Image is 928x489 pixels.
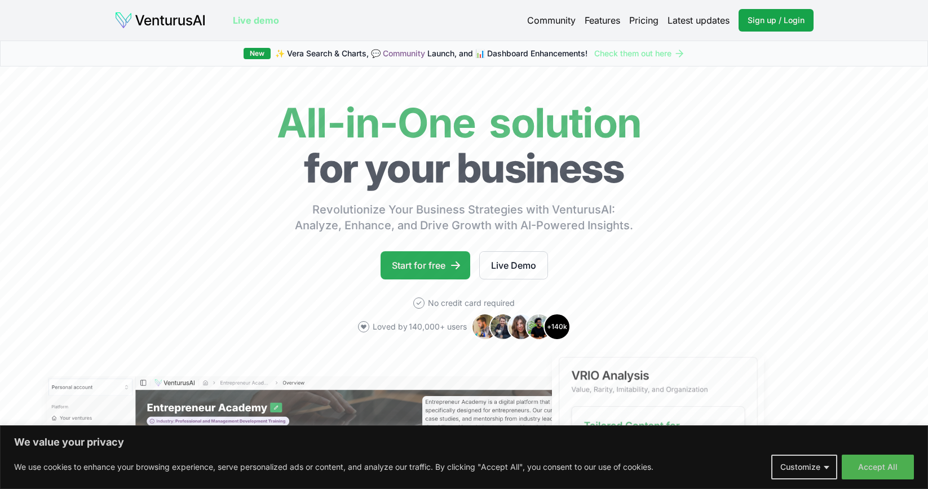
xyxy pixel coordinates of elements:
[507,313,534,340] img: Avatar 3
[275,48,587,59] span: ✨ Vera Search & Charts, 💬 Launch, and 📊 Dashboard Enhancements!
[527,14,576,27] a: Community
[842,455,914,479] button: Accept All
[525,313,553,340] img: Avatar 4
[739,9,814,32] a: Sign up / Login
[14,435,914,449] p: We value your privacy
[489,313,516,340] img: Avatar 2
[471,313,498,340] img: Avatar 1
[244,48,271,59] div: New
[233,14,279,27] a: Live demo
[668,14,730,27] a: Latest updates
[383,48,425,58] a: Community
[381,251,470,279] a: Start for free
[14,460,653,474] p: We use cookies to enhance your browsing experience, serve personalized ads or content, and analyz...
[114,11,206,29] img: logo
[629,14,659,27] a: Pricing
[771,455,837,479] button: Customize
[748,15,805,26] span: Sign up / Login
[594,48,685,59] a: Check them out here
[585,14,620,27] a: Features
[479,251,548,279] a: Live Demo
